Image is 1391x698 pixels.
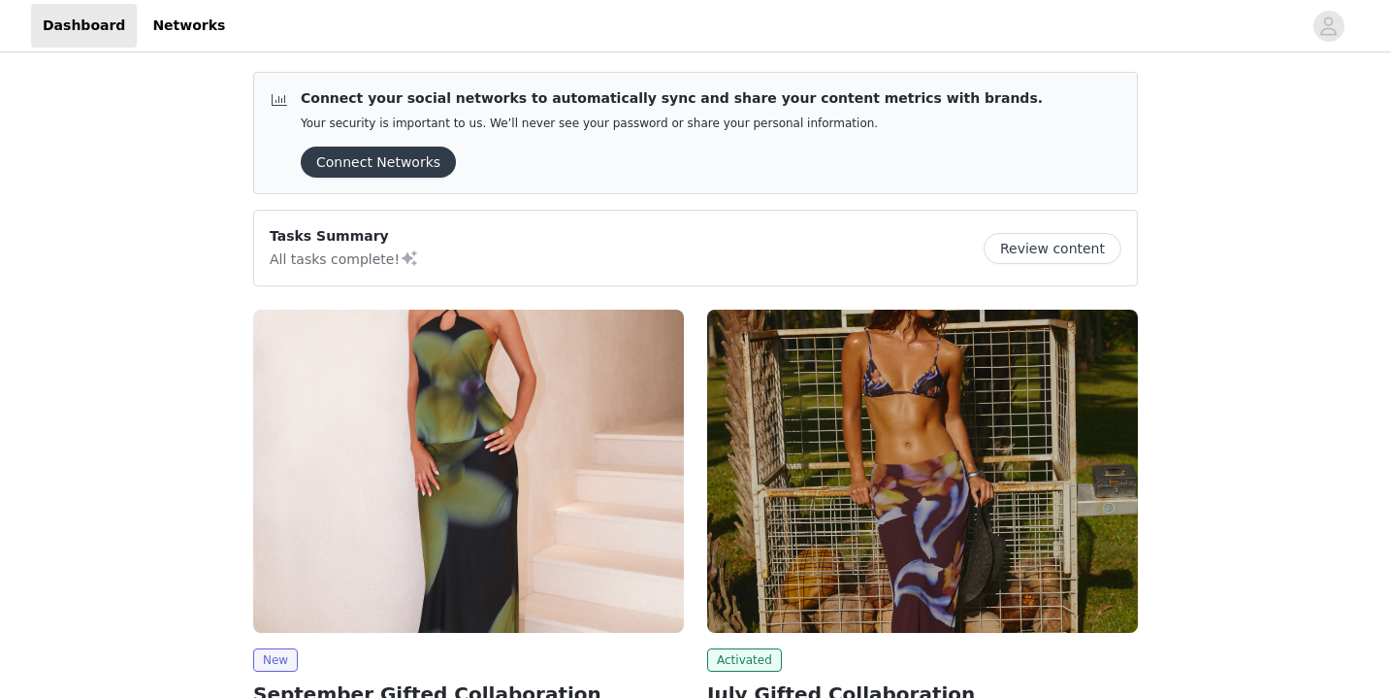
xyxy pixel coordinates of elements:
[301,88,1043,109] p: Connect your social networks to automatically sync and share your content metrics with brands.
[141,4,237,48] a: Networks
[707,310,1138,633] img: Peppermayo AUS
[270,247,419,270] p: All tasks complete!
[1319,11,1338,42] div: avatar
[984,233,1121,264] button: Review content
[301,116,1043,131] p: Your security is important to us. We’ll never see your password or share your personal information.
[31,4,137,48] a: Dashboard
[253,648,298,672] span: New
[253,310,684,633] img: Peppermayo AUS
[270,226,419,247] p: Tasks Summary
[301,147,456,178] button: Connect Networks
[707,648,782,672] span: Activated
